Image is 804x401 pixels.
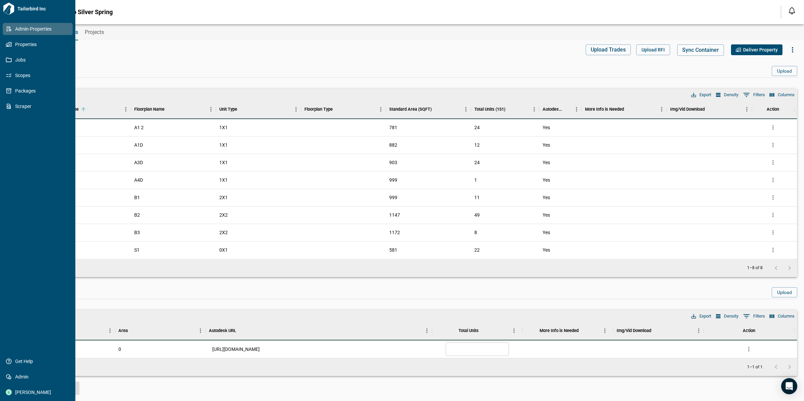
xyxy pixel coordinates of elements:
div: Autodesk URL [206,321,432,340]
span: A3D [134,159,143,166]
span: Get Help [12,358,66,365]
span: 999 [389,177,397,183]
span: Yes [543,229,550,236]
span: 1 [474,177,477,183]
a: Admin-Properties [3,23,73,35]
button: Density [714,90,740,99]
button: Export [690,90,713,99]
button: Menu [291,104,301,114]
button: more [768,227,778,238]
div: Action [743,321,755,340]
button: Upload Trades [586,44,631,55]
button: Menu [694,326,704,336]
button: Menu [376,104,386,114]
span: B1 [134,194,140,201]
span: A4D [134,177,143,183]
div: More Info is Needed [585,100,624,119]
button: Sort [624,105,633,114]
span: Admin [12,373,66,380]
button: Show filters [741,89,767,100]
span: 1X1 [219,177,228,183]
button: Menu [509,326,519,336]
a: Packages [3,85,73,97]
span: 1X1 [219,124,228,131]
button: Menu [742,104,752,114]
span: 0X1 [219,247,228,253]
button: Sort [705,105,714,114]
button: Sort [579,326,588,335]
span: Projects [85,29,104,36]
span: [PERSON_NAME] [12,389,66,396]
div: Action [752,100,794,119]
div: Unit Type [216,100,301,119]
span: 1X1 [219,159,228,166]
button: Sort [236,326,246,335]
span: Scraper [12,103,66,110]
span: 903 [389,159,397,166]
button: Export [690,312,713,321]
span: Jobs [12,57,66,63]
div: Img/Vid Download [667,100,752,119]
button: Select columns [768,312,796,321]
span: 2X1 [219,194,228,201]
div: Autodesk URL Added [543,100,562,119]
div: Total Units (151) [474,100,505,119]
div: Total Units [459,321,479,340]
button: Sort [562,105,572,114]
span: Tailorbird Inc [15,5,73,12]
span: Packages [12,87,66,94]
span: 22 [474,247,480,253]
div: Img/Vid Download [670,100,705,119]
span: Admin-Properties [12,26,66,32]
div: Open Intercom Messenger [781,378,797,394]
div: Total Units [432,321,522,340]
button: Upload [772,66,797,76]
button: more [768,122,778,133]
span: S1 [134,247,140,253]
div: Floorplan Name [131,100,216,119]
span: 1147 [389,212,400,218]
div: Floorplan Name [134,100,165,119]
span: 12 [474,142,480,148]
button: Select columns [768,90,796,99]
span: Yes [543,124,550,131]
p: 1–1 of 1 [747,365,763,369]
span: 2X2 [219,229,228,236]
button: Menu [206,104,216,114]
div: Img/Vid Download [617,321,651,340]
button: Menu [422,326,432,336]
button: Show filters [741,311,767,322]
button: Menu [657,104,667,114]
button: more [768,157,778,168]
span: Scopes [12,72,66,79]
div: Action [767,100,779,119]
span: 882 [389,142,397,148]
a: Properties [3,38,73,50]
span: Yes [543,247,550,253]
span: 8 [474,230,477,235]
button: Open notification feed [787,5,797,16]
div: Floorplan Type [304,100,333,119]
button: Menu [529,104,539,114]
span: Sync Container [682,47,719,53]
div: Standard Area (SQFT) [389,100,432,119]
span: 581 [389,247,397,253]
span: 0 [118,346,121,353]
span: A1 2 [134,124,144,131]
span: Yes [543,194,550,201]
button: more [768,175,778,185]
button: Sort [165,105,174,114]
div: Action [704,321,794,340]
button: Menu [572,104,582,114]
span: 24 [474,160,480,165]
span: 11 [474,195,480,200]
div: Autodesk URL [209,321,236,340]
span: Properties [12,41,66,48]
button: Menu [121,104,131,114]
button: Sort [432,105,441,114]
div: Unit Type [219,100,237,119]
button: Sort [505,105,515,114]
a: Scopes [3,69,73,81]
div: Floorplan Type [301,100,386,119]
span: Deliver Property [743,46,778,53]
